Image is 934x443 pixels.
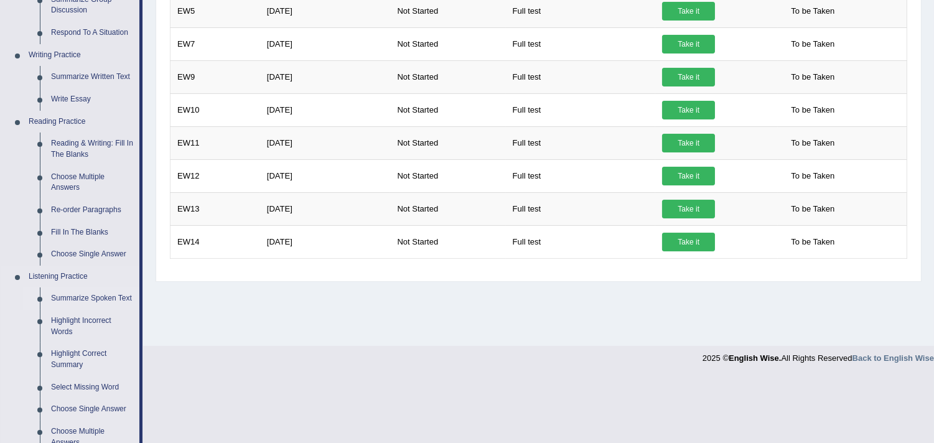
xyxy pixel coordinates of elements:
td: EW11 [170,126,260,159]
a: Summarize Spoken Text [45,287,139,310]
a: Take it [662,233,715,251]
span: To be Taken [785,35,841,54]
a: Writing Practice [23,44,139,67]
a: Summarize Written Text [45,66,139,88]
a: Reading & Writing: Fill In The Blanks [45,133,139,166]
a: Back to English Wise [852,353,934,363]
a: Write Essay [45,88,139,111]
a: Reading Practice [23,111,139,133]
td: Not Started [390,192,505,225]
a: Listening Practice [23,266,139,288]
td: [DATE] [260,27,391,60]
td: Not Started [390,60,505,93]
td: Full test [506,225,656,258]
a: Choose Multiple Answers [45,166,139,199]
span: To be Taken [785,134,841,152]
a: Take it [662,35,715,54]
a: Take it [662,2,715,21]
span: To be Taken [785,101,841,119]
td: Full test [506,60,656,93]
a: Highlight Incorrect Words [45,310,139,343]
td: [DATE] [260,93,391,126]
a: Highlight Correct Summary [45,343,139,376]
td: EW7 [170,27,260,60]
a: Re-order Paragraphs [45,199,139,222]
td: [DATE] [260,126,391,159]
a: Fill In The Blanks [45,222,139,244]
td: Not Started [390,126,505,159]
a: Choose Single Answer [45,398,139,421]
td: EW13 [170,192,260,225]
td: Not Started [390,225,505,258]
td: EW14 [170,225,260,258]
a: Take it [662,68,715,86]
td: EW10 [170,93,260,126]
td: EW12 [170,159,260,192]
td: [DATE] [260,159,391,192]
td: [DATE] [260,60,391,93]
td: [DATE] [260,225,391,258]
td: Not Started [390,27,505,60]
td: Full test [506,93,656,126]
a: Take it [662,134,715,152]
span: To be Taken [785,68,841,86]
a: Take it [662,101,715,119]
td: Full test [506,192,656,225]
a: Choose Single Answer [45,243,139,266]
a: Take it [662,167,715,185]
td: EW9 [170,60,260,93]
a: Take it [662,200,715,218]
strong: English Wise. [729,353,781,363]
td: [DATE] [260,192,391,225]
td: Not Started [390,93,505,126]
td: Not Started [390,159,505,192]
a: Respond To A Situation [45,22,139,44]
td: Full test [506,159,656,192]
a: Select Missing Word [45,376,139,399]
td: Full test [506,27,656,60]
span: To be Taken [785,167,841,185]
div: 2025 © All Rights Reserved [703,346,934,364]
span: To be Taken [785,233,841,251]
span: To be Taken [785,200,841,218]
span: To be Taken [785,2,841,21]
td: Full test [506,126,656,159]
